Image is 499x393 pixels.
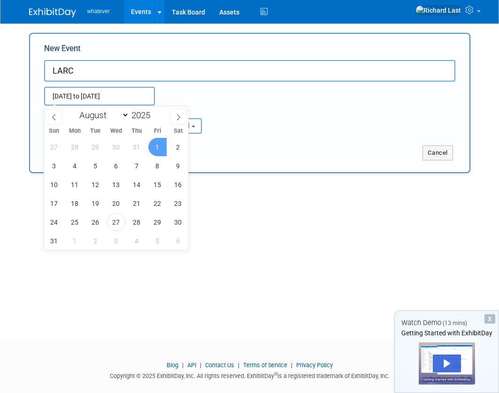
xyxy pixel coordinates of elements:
span: August 13, 2025 [107,175,125,194]
img: Richard Last [415,5,461,15]
div: Play [433,355,461,372]
span: August 29, 2025 [148,213,167,231]
div: Participation: [138,106,218,118]
span: August 10, 2025 [45,175,63,194]
span: August 27, 2025 [107,213,125,231]
span: August 1, 2025 [148,138,167,156]
span: September 6, 2025 [169,232,187,250]
span: Wed [106,128,126,134]
span: July 28, 2025 [66,138,84,156]
span: August 22, 2025 [148,194,167,212]
span: August 5, 2025 [86,157,105,175]
span: | [236,362,242,369]
span: (13 mins) [443,320,467,326]
span: August 24, 2025 [45,213,63,231]
span: July 31, 2025 [128,138,146,156]
span: August 20, 2025 [107,194,125,212]
span: | [180,362,186,369]
a: Blog [167,362,178,369]
span: July 27, 2025 [45,138,63,156]
span: whatever [87,8,110,15]
span: July 29, 2025 [86,138,105,156]
span: Mon [64,128,85,134]
span: September 4, 2025 [128,232,146,250]
span: August 26, 2025 [86,213,105,231]
span: Sat [168,128,188,134]
span: | [198,362,204,369]
span: August 9, 2025 [169,157,187,175]
input: Start Date - End Date [44,87,155,106]
span: Tue [85,128,106,134]
span: August 3, 2025 [45,157,63,175]
input: Year [129,110,157,121]
span: August 30, 2025 [169,213,187,231]
span: August 14, 2025 [128,175,146,194]
span: August 7, 2025 [128,157,146,175]
span: August 28, 2025 [128,213,146,231]
label: New Event [44,43,81,58]
a: Terms of Service [243,362,287,369]
span: August 21, 2025 [128,194,146,212]
span: Thu [126,128,147,134]
a: API [187,362,196,369]
span: August 19, 2025 [86,194,105,212]
span: | [289,362,295,369]
span: September 2, 2025 [86,232,105,250]
span: Sun [44,128,65,134]
span: Fri [147,128,168,134]
span: August 12, 2025 [86,175,105,194]
span: September 3, 2025 [107,232,125,250]
input: Name of Trade Show / Conference [44,60,455,82]
span: September 1, 2025 [66,232,84,250]
span: September 5, 2025 [148,232,167,250]
span: August 18, 2025 [66,194,84,212]
span: July 30, 2025 [107,138,125,156]
sup: ® [274,371,277,377]
select: Month [75,109,129,121]
span: August 4, 2025 [66,157,84,175]
span: August 25, 2025 [66,213,84,231]
span: August 11, 2025 [66,175,84,194]
div: Getting Started with ExhibitDay [395,328,499,338]
span: August 6, 2025 [107,157,125,175]
span: August 16, 2025 [169,175,187,194]
div: Dismiss [484,314,495,324]
a: Contact Us [205,362,234,369]
span: August 15, 2025 [148,175,167,194]
img: ExhibitDay [29,8,76,17]
div: Watch Demo [395,318,499,328]
a: Privacy Policy [296,362,333,369]
span: August 17, 2025 [45,194,63,212]
span: August 8, 2025 [148,157,167,175]
span: August 23, 2025 [169,194,187,212]
div: Attendance / Format: [44,106,124,118]
span: August 31, 2025 [45,232,63,250]
button: Cancel [422,145,453,160]
span: August 2, 2025 [169,138,187,156]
